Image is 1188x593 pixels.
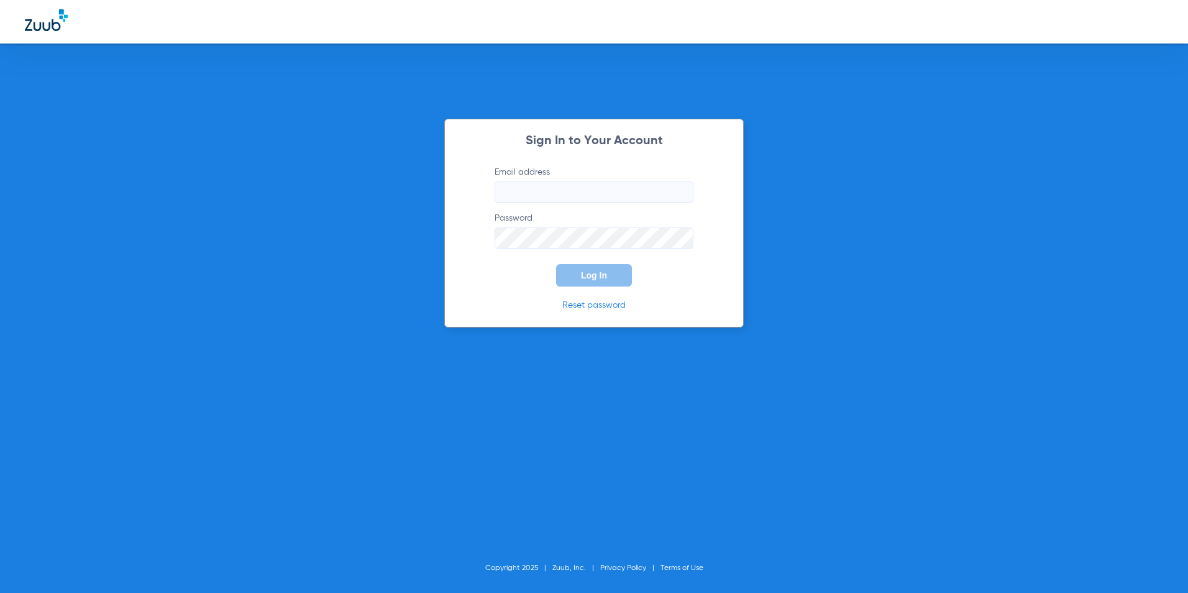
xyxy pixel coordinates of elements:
a: Privacy Policy [600,564,646,572]
a: Terms of Use [660,564,703,572]
input: Password [495,228,693,249]
span: Log In [581,270,607,280]
label: Password [495,212,693,249]
input: Email address [495,182,693,203]
a: Reset password [562,301,626,310]
button: Log In [556,264,632,287]
h2: Sign In to Your Account [476,135,712,147]
li: Zuub, Inc. [552,562,600,574]
label: Email address [495,166,693,203]
li: Copyright 2025 [485,562,552,574]
img: Zuub Logo [25,9,68,31]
